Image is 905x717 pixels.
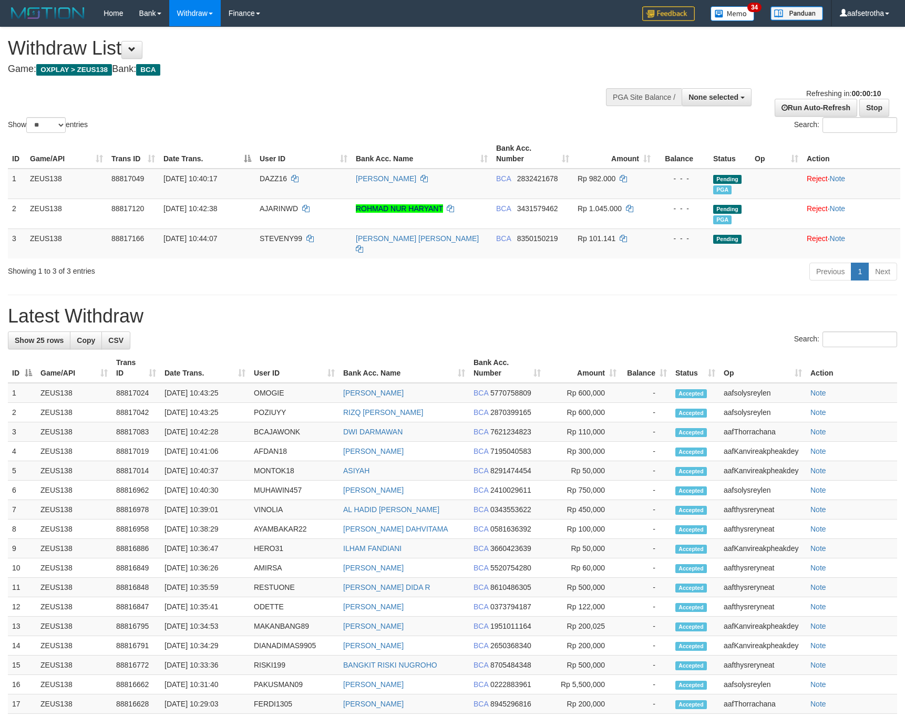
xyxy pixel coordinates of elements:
td: Rp 600,000 [545,383,621,403]
span: 88817166 [111,234,144,243]
td: aafKanvireakpheakdey [719,539,806,558]
td: [DATE] 10:35:41 [160,597,250,617]
td: - [621,597,671,617]
span: Accepted [675,448,707,456]
span: Accepted [675,525,707,534]
td: ZEUS138 [36,558,112,578]
td: 3 [8,422,36,442]
a: Note [810,680,826,689]
th: Balance: activate to sort column ascending [621,353,671,383]
a: Run Auto-Refresh [775,99,857,117]
td: POZIUYY [250,403,339,422]
td: 14 [8,636,36,656]
a: Show 25 rows [8,331,70,349]
span: Copy 1951011164 to clipboard [490,622,531,630]
a: ILHAM FANDIANI [343,544,402,553]
td: MAKANBANG89 [250,617,339,636]
span: DAZZ16 [260,174,287,183]
th: User ID: activate to sort column ascending [250,353,339,383]
a: RIZQ [PERSON_NAME] [343,408,423,417]
a: [PERSON_NAME] [343,641,404,650]
a: [PERSON_NAME] [343,602,404,611]
td: 2 [8,403,36,422]
a: [PERSON_NAME] [356,174,416,183]
th: Bank Acc. Number: activate to sort column ascending [492,139,573,169]
label: Search: [794,331,897,347]
a: AL HADID [PERSON_NAME] [343,505,439,514]
td: 88817019 [112,442,160,461]
span: Accepted [675,584,707,593]
td: · [803,169,900,199]
td: 13 [8,617,36,636]
span: AJARINWD [260,204,298,213]
td: 1 [8,383,36,403]
span: None selected [688,93,738,101]
a: Reject [807,234,828,243]
span: Copy 0343553622 to clipboard [490,505,531,514]
a: Note [810,466,826,475]
td: ZEUS138 [36,519,112,539]
td: aafsolysreylen [719,481,806,500]
td: - [621,539,671,558]
td: aafsolysreylen [719,403,806,422]
th: Op: activate to sort column ascending [750,139,803,169]
td: [DATE] 10:34:29 [160,636,250,656]
span: Copy 3431579462 to clipboard [517,204,558,213]
th: Game/API: activate to sort column ascending [36,353,112,383]
a: [PERSON_NAME] DIDA R [343,583,430,591]
td: - [621,461,671,481]
span: 34 [747,3,762,12]
div: - - - [659,173,705,184]
td: 11 [8,578,36,597]
a: Note [810,525,826,533]
span: BCA [474,447,488,455]
span: Marked by aafsolysreylen [713,215,732,224]
span: Accepted [675,622,707,631]
a: [PERSON_NAME] [343,700,404,708]
div: - - - [659,233,705,244]
button: None selected [682,88,752,106]
td: Rp 200,000 [545,636,621,656]
td: - [621,519,671,539]
td: aafsolysreylen [719,383,806,403]
a: Note [810,428,826,436]
span: Accepted [675,661,707,670]
td: [DATE] 10:39:01 [160,500,250,519]
td: Rp 750,000 [545,481,621,500]
td: 88816958 [112,519,160,539]
th: Amount: activate to sort column ascending [573,139,655,169]
a: Note [810,622,826,630]
td: ZEUS138 [36,403,112,422]
a: BANGKIT RISKI NUGROHO [343,661,437,669]
td: [DATE] 10:36:47 [160,539,250,558]
img: Button%20Memo.svg [711,6,755,21]
td: 2 [8,199,26,228]
span: Copy 2832421678 to clipboard [517,174,558,183]
span: Copy 7621234823 to clipboard [490,428,531,436]
span: BCA [474,641,488,650]
a: Note [830,204,846,213]
td: - [621,558,671,578]
span: Copy 8610486305 to clipboard [490,583,531,591]
strong: 00:00:10 [851,89,881,98]
span: BCA [474,525,488,533]
a: [PERSON_NAME] DAHVITAMA [343,525,448,533]
a: [PERSON_NAME] [343,622,404,630]
div: Showing 1 to 3 of 3 entries [8,262,369,276]
td: 1 [8,169,26,199]
span: [DATE] 10:40:17 [163,174,217,183]
span: Pending [713,205,742,214]
th: Game/API: activate to sort column ascending [26,139,107,169]
td: - [621,383,671,403]
span: OXPLAY > ZEUS138 [36,64,112,76]
span: BCA [474,466,488,475]
td: - [621,617,671,636]
span: BCA [474,486,488,494]
th: ID: activate to sort column descending [8,353,36,383]
span: Copy 2870399165 to clipboard [490,408,531,417]
a: Note [830,174,846,183]
span: Rp 1.045.000 [578,204,622,213]
td: aafthysreryneat [719,519,806,539]
span: Accepted [675,428,707,437]
div: - - - [659,203,705,214]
